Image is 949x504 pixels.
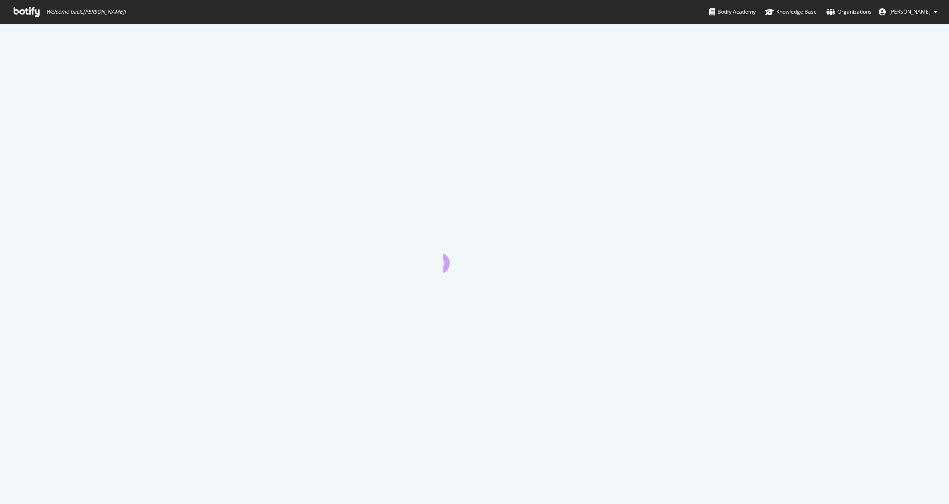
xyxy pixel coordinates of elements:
[826,7,872,16] div: Organizations
[46,8,126,15] span: Welcome back, [PERSON_NAME] !
[709,7,756,16] div: Botify Academy
[765,7,817,16] div: Knowledge Base
[872,5,945,19] button: [PERSON_NAME]
[889,8,931,15] span: Alissa Nivens
[443,241,506,273] div: animation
